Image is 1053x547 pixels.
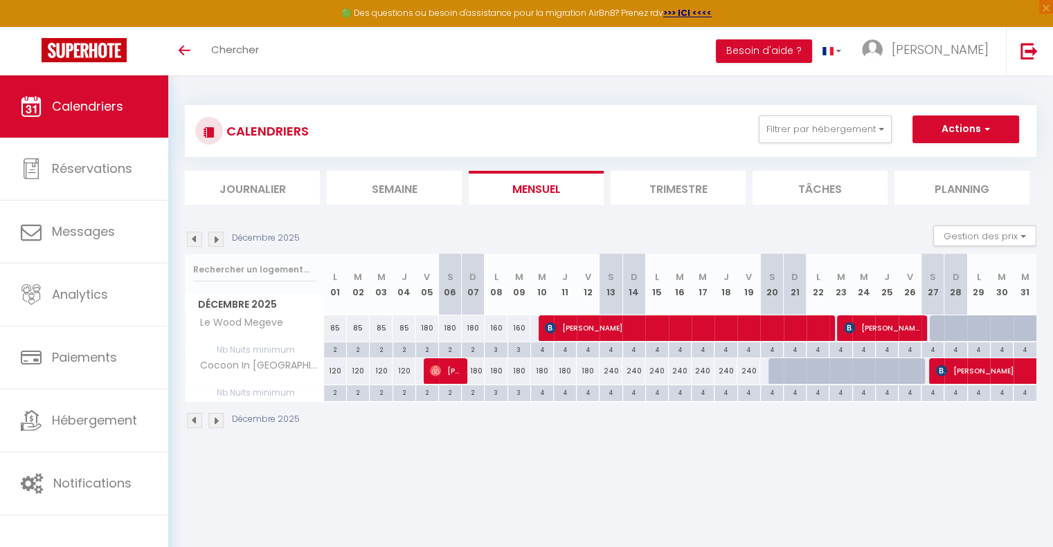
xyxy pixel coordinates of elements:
[327,171,462,205] li: Semaine
[875,254,898,315] th: 25
[655,270,659,284] abbr: L
[393,342,415,355] div: 2
[852,27,1006,75] a: ... [PERSON_NAME]
[912,115,1019,143] button: Actions
[991,385,1013,398] div: 4
[485,385,507,398] div: 3
[600,358,622,384] div: 240
[370,385,392,398] div: 2
[554,358,577,384] div: 180
[944,254,967,315] th: 28
[746,270,752,284] abbr: V
[876,385,898,398] div: 4
[699,270,707,284] abbr: M
[737,254,760,315] th: 19
[761,342,783,355] div: 4
[324,254,347,315] th: 01
[714,385,737,398] div: 4
[515,270,523,284] abbr: M
[807,385,829,398] div: 4
[469,171,604,205] li: Mensuel
[530,254,553,315] th: 10
[577,385,599,398] div: 4
[554,385,576,398] div: 4
[968,342,990,355] div: 4
[223,115,309,147] h3: CALENDRIERS
[608,270,614,284] abbr: S
[393,254,415,315] th: 04
[884,270,890,284] abbr: J
[531,385,553,398] div: 4
[663,7,712,19] strong: >>> ICI <<<<
[53,474,132,492] span: Notifications
[577,358,600,384] div: 180
[892,41,989,58] span: [PERSON_NAME]
[485,315,507,341] div: 160
[899,385,921,398] div: 4
[692,254,714,315] th: 17
[692,358,714,384] div: 240
[622,254,645,315] th: 14
[393,358,415,384] div: 120
[545,315,827,341] span: [PERSON_NAME]
[807,254,829,315] th: 22
[52,223,115,240] span: Messages
[211,42,259,57] span: Chercher
[324,342,346,355] div: 2
[933,225,1036,246] button: Gestion des prix
[1021,270,1029,284] abbr: M
[623,342,645,355] div: 4
[600,342,622,355] div: 4
[692,385,714,398] div: 4
[507,315,530,341] div: 160
[1014,385,1036,398] div: 4
[669,358,692,384] div: 240
[829,342,852,355] div: 4
[577,254,600,315] th: 12
[714,254,737,315] th: 18
[723,270,729,284] abbr: J
[562,270,568,284] abbr: J
[669,385,691,398] div: 4
[631,270,638,284] abbr: D
[646,385,668,398] div: 4
[462,315,485,341] div: 180
[738,342,760,355] div: 4
[759,115,892,143] button: Filtrer par hébergement
[530,358,553,384] div: 180
[347,358,370,384] div: 120
[347,385,369,398] div: 2
[977,270,981,284] abbr: L
[760,254,783,315] th: 20
[967,254,990,315] th: 29
[507,358,530,384] div: 180
[921,342,944,355] div: 4
[370,315,393,341] div: 85
[333,270,337,284] abbr: L
[393,315,415,341] div: 85
[921,385,944,398] div: 4
[354,270,362,284] abbr: M
[554,254,577,315] th: 11
[844,315,920,341] span: [PERSON_NAME]
[784,342,806,355] div: 4
[447,270,453,284] abbr: S
[990,254,1013,315] th: 30
[577,342,599,355] div: 4
[494,270,498,284] abbr: L
[462,358,485,384] div: 180
[737,358,760,384] div: 240
[676,270,684,284] abbr: M
[930,270,936,284] abbr: S
[52,411,137,429] span: Hébergement
[439,315,462,341] div: 180
[921,254,944,315] th: 27
[611,171,746,205] li: Trimestre
[753,171,888,205] li: Tâches
[761,385,783,398] div: 4
[393,385,415,398] div: 2
[462,342,484,355] div: 2
[899,254,921,315] th: 26
[186,342,323,358] span: Nb Nuits minimum
[899,342,921,355] div: 4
